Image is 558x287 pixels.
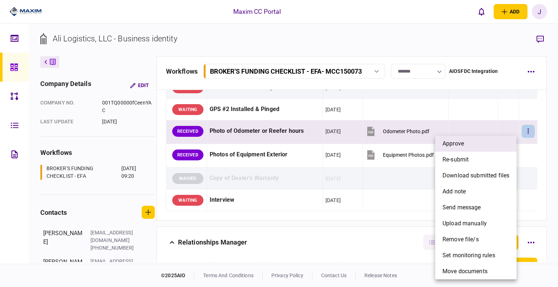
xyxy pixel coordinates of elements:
[442,251,495,260] span: set monitoring rules
[442,235,479,244] span: remove file/s
[442,171,509,180] span: download submitted files
[442,155,469,164] span: re-submit
[442,203,481,212] span: send message
[442,267,488,276] span: Move documents
[442,219,487,228] span: upload manually
[442,187,466,196] span: add note
[442,139,464,148] span: approve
